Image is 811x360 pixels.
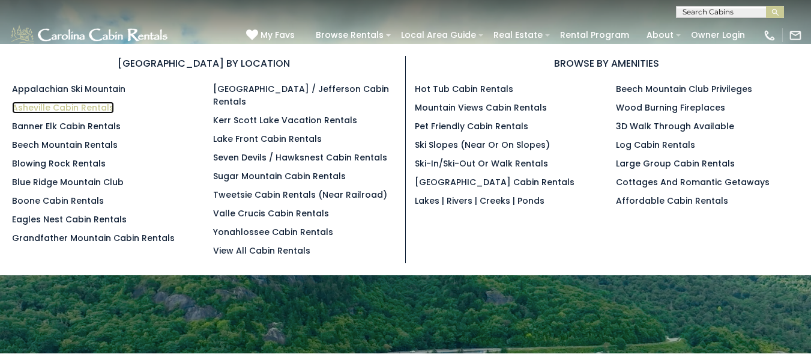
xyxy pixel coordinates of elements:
a: Cottages and Romantic Getaways [616,176,770,188]
a: Yonahlossee Cabin Rentals [213,226,333,238]
a: Hot Tub Cabin Rentals [415,83,513,95]
a: Blue Ridge Mountain Club [12,176,124,188]
a: Seven Devils / Hawksnest Cabin Rentals [213,151,387,163]
a: Blowing Rock Rentals [12,157,106,169]
h3: BROWSE BY AMENITIES [415,56,800,71]
a: [GEOGRAPHIC_DATA] Cabin Rentals [415,176,574,188]
img: phone-regular-white.png [763,29,776,42]
a: About [641,26,680,44]
a: Ski Slopes (Near or On Slopes) [415,139,550,151]
a: Beech Mountain Rentals [12,139,118,151]
a: Sugar Mountain Cabin Rentals [213,170,346,182]
a: Wood Burning Fireplaces [616,102,725,114]
a: Appalachian Ski Mountain [12,83,125,95]
a: Boone Cabin Rentals [12,195,104,207]
a: Banner Elk Cabin Rentals [12,120,121,132]
a: Valle Crucis Cabin Rentals [213,207,329,219]
a: Affordable Cabin Rentals [616,195,728,207]
a: 3D Walk Through Available [616,120,734,132]
a: [GEOGRAPHIC_DATA] / Jefferson Cabin Rentals [213,83,389,108]
a: Browse Rentals [310,26,390,44]
a: Lake Front Cabin Rentals [213,133,322,145]
a: My Favs [246,29,298,42]
a: Rental Program [554,26,635,44]
a: Lakes | Rivers | Creeks | Ponds [415,195,544,207]
span: My Favs [261,29,295,41]
a: Pet Friendly Cabin Rentals [415,120,528,132]
a: Asheville Cabin Rentals [12,102,114,114]
a: Large Group Cabin Rentals [616,157,735,169]
a: View All Cabin Rentals [213,245,310,257]
h3: [GEOGRAPHIC_DATA] BY LOCATION [12,56,396,71]
a: Local Area Guide [395,26,482,44]
a: Beech Mountain Club Privileges [616,83,752,95]
a: Mountain Views Cabin Rentals [415,102,547,114]
a: Tweetsie Cabin Rentals (Near Railroad) [213,189,387,201]
a: Grandfather Mountain Cabin Rentals [12,232,175,244]
a: Kerr Scott Lake Vacation Rentals [213,114,357,126]
a: Log Cabin Rentals [616,139,695,151]
a: Ski-in/Ski-Out or Walk Rentals [415,157,548,169]
a: Eagles Nest Cabin Rentals [12,213,127,225]
img: White-1-1-2.png [9,23,171,47]
a: Real Estate [487,26,549,44]
img: mail-regular-white.png [789,29,802,42]
a: Owner Login [685,26,751,44]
